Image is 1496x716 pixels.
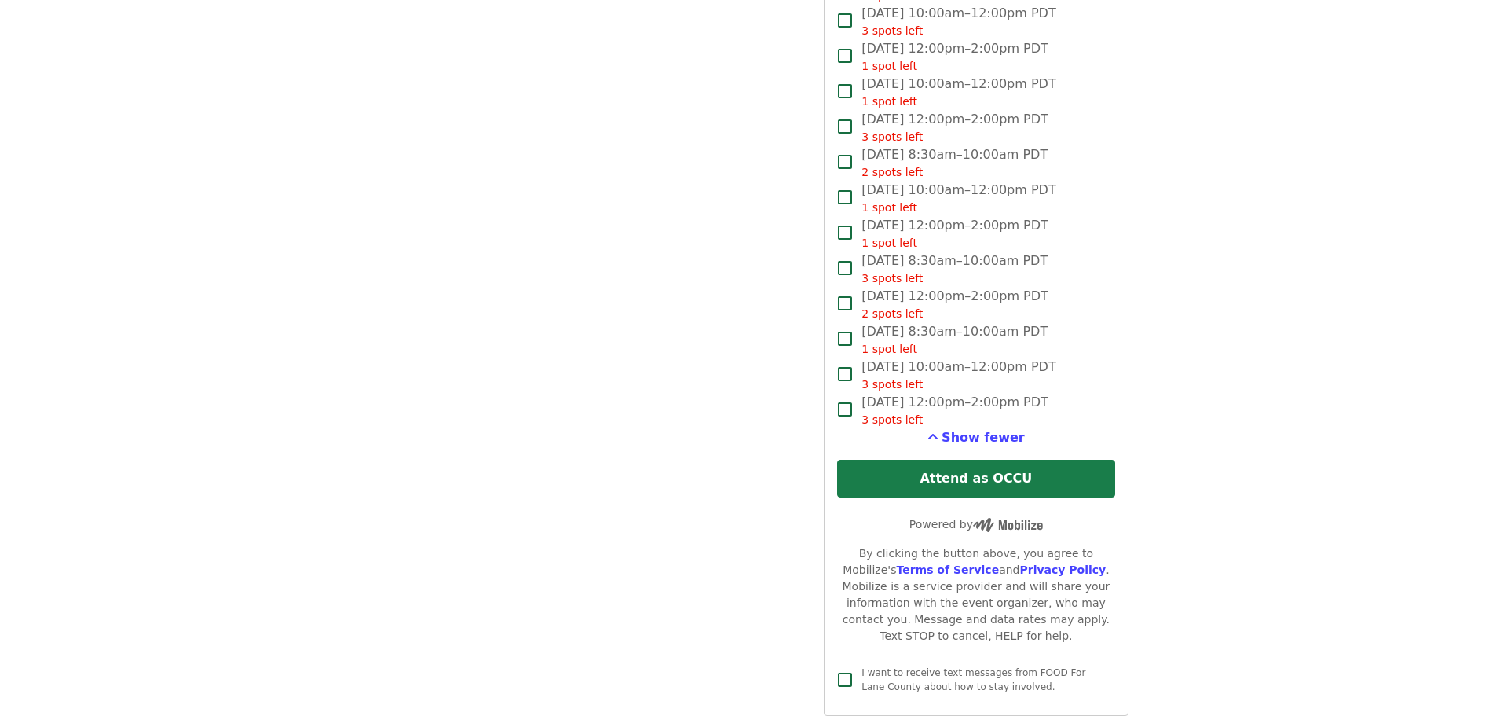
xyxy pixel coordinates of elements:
button: See more timeslots [927,428,1025,447]
a: Terms of Service [896,564,999,576]
span: [DATE] 12:00pm–2:00pm PDT [861,39,1048,75]
span: [DATE] 10:00am–12:00pm PDT [861,4,1055,39]
span: [DATE] 12:00pm–2:00pm PDT [861,287,1048,322]
span: [DATE] 8:30am–10:00am PDT [861,322,1048,358]
span: 1 spot left [861,237,917,249]
span: Show fewer [942,430,1025,445]
span: 1 spot left [861,60,917,72]
span: 3 spots left [861,378,923,391]
span: 3 spots left [861,24,923,37]
span: [DATE] 10:00am–12:00pm PDT [861,358,1055,393]
div: By clicking the button above, you agree to Mobilize's and . Mobilize is a service provider and wi... [837,545,1114,644]
span: I want to receive text messages from FOOD For Lane County about how to stay involved. [861,667,1085,692]
span: [DATE] 10:00am–12:00pm PDT [861,181,1055,216]
span: 3 spots left [861,272,923,285]
span: [DATE] 8:30am–10:00am PDT [861,252,1048,287]
span: Powered by [909,518,1043,531]
span: 1 spot left [861,201,917,214]
span: [DATE] 8:30am–10:00am PDT [861,145,1048,181]
span: [DATE] 12:00pm–2:00pm PDT [861,110,1048,145]
span: 3 spots left [861,130,923,143]
span: 1 spot left [861,95,917,108]
span: [DATE] 12:00pm–2:00pm PDT [861,393,1048,428]
button: Attend as OCCU [837,460,1114,498]
span: 1 spot left [861,343,917,355]
span: 2 spots left [861,166,923,178]
span: [DATE] 10:00am–12:00pm PDT [861,75,1055,110]
a: Privacy Policy [1019,564,1106,576]
span: 3 spots left [861,413,923,426]
span: [DATE] 12:00pm–2:00pm PDT [861,216,1048,252]
span: 2 spots left [861,307,923,320]
img: Powered by Mobilize [973,518,1043,532]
